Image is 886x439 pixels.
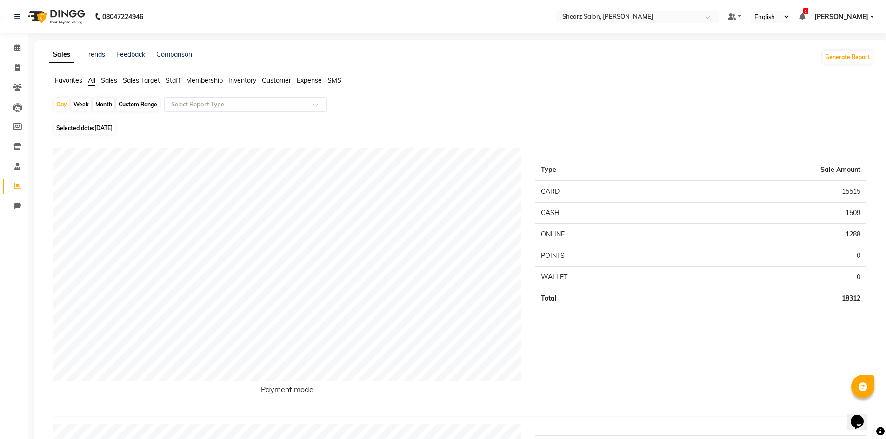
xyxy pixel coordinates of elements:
th: Sale Amount [676,159,866,181]
span: [DATE] [94,124,113,131]
a: Sales [49,46,74,63]
span: 1 [803,8,808,14]
td: WALLET [535,267,675,288]
div: Day [54,98,69,111]
span: SMS [327,76,341,85]
div: Custom Range [116,98,160,111]
td: 18312 [676,288,866,309]
button: Generate Report [823,51,873,64]
td: CARD [535,181,675,203]
td: ONLINE [535,224,675,245]
span: Selected date: [54,122,115,134]
a: Trends [85,50,105,59]
td: 0 [676,267,866,288]
td: 1509 [676,203,866,224]
th: Type [535,159,675,181]
td: Total [535,288,675,309]
td: 0 [676,245,866,267]
span: Sales [101,76,117,85]
span: Favorites [55,76,82,85]
td: 1288 [676,224,866,245]
span: Sales Target [123,76,160,85]
td: POINTS [535,245,675,267]
a: Comparison [156,50,192,59]
span: Customer [262,76,291,85]
td: CASH [535,203,675,224]
span: All [88,76,95,85]
b: 08047224946 [102,4,143,30]
span: Membership [186,76,223,85]
span: Expense [297,76,322,85]
h6: Payment mode [53,385,521,398]
span: Inventory [228,76,256,85]
span: Staff [166,76,180,85]
span: [PERSON_NAME] [814,12,868,22]
td: 15515 [676,181,866,203]
iframe: chat widget [847,402,877,430]
a: 1 [799,13,805,21]
a: Feedback [116,50,145,59]
img: logo [24,4,87,30]
div: Week [71,98,91,111]
div: Month [93,98,114,111]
